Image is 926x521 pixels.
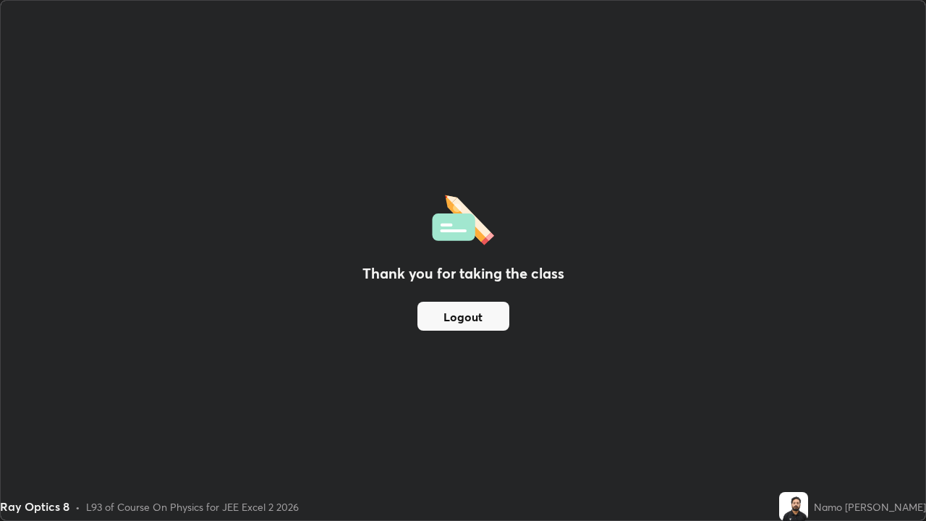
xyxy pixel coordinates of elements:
div: L93 of Course On Physics for JEE Excel 2 2026 [86,499,299,514]
div: Namo [PERSON_NAME] [814,499,926,514]
img: 436b37f31ff54e2ebab7161bc7e43244.jpg [779,492,808,521]
img: offlineFeedback.1438e8b3.svg [432,190,494,245]
button: Logout [417,302,509,331]
div: • [75,499,80,514]
h2: Thank you for taking the class [362,263,564,284]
